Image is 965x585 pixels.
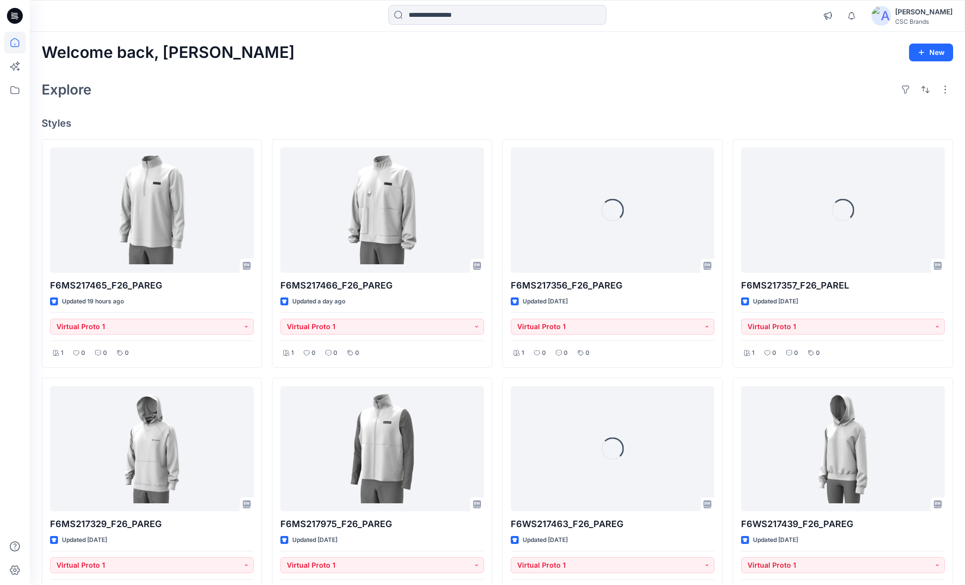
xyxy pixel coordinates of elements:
p: 1 [752,348,754,358]
a: F6MS217466_F26_PAREG [280,147,484,273]
p: 0 [312,348,316,358]
p: Updated [DATE] [62,535,107,545]
p: 0 [794,348,798,358]
p: 0 [564,348,568,358]
p: 0 [355,348,359,358]
p: 1 [291,348,294,358]
a: F6MS217975_F26_PAREG [280,386,484,511]
p: 1 [61,348,63,358]
a: F6WS217439_F26_PAREG [741,386,945,511]
p: Updated [DATE] [523,296,568,307]
p: 0 [542,348,546,358]
p: F6WS217439_F26_PAREG [741,517,945,531]
p: 0 [816,348,820,358]
p: 0 [81,348,85,358]
p: F6MS217329_F26_PAREG [50,517,254,531]
p: 0 [103,348,107,358]
p: 0 [586,348,590,358]
p: 0 [125,348,129,358]
div: [PERSON_NAME] [895,6,953,18]
h2: Welcome back, [PERSON_NAME] [42,44,295,62]
p: 0 [772,348,776,358]
p: F6MS217466_F26_PAREG [280,279,484,292]
img: avatar [871,6,891,26]
p: F6MS217975_F26_PAREG [280,517,484,531]
p: 0 [333,348,337,358]
p: F6WS217463_F26_PAREG [511,517,714,531]
button: New [909,44,953,61]
a: F6MS217465_F26_PAREG [50,147,254,273]
div: CSC Brands [895,18,953,25]
p: Updated [DATE] [753,535,798,545]
h4: Styles [42,117,953,129]
p: F6MS217356_F26_PAREG [511,279,714,292]
p: Updated [DATE] [753,296,798,307]
a: F6MS217329_F26_PAREG [50,386,254,511]
p: F6MS217465_F26_PAREG [50,279,254,292]
p: Updated 19 hours ago [62,296,124,307]
p: F6MS217357_F26_PAREL [741,279,945,292]
p: 1 [522,348,524,358]
p: Updated [DATE] [523,535,568,545]
p: Updated [DATE] [292,535,337,545]
h2: Explore [42,82,92,97]
p: Updated a day ago [292,296,345,307]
